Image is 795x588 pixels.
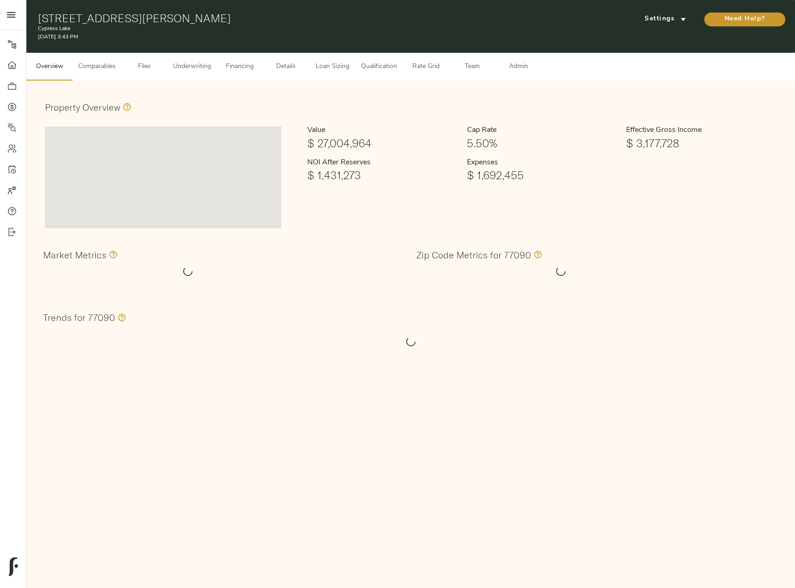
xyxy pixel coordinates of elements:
[704,13,785,26] button: Need Help?
[361,61,397,73] span: Qualification
[408,61,443,73] span: Rate Grid
[307,125,460,137] h6: Value
[38,25,535,33] p: Cypress Lake
[467,137,619,150] h1: 5.50%
[43,312,115,323] h3: Trends for 77090
[315,61,350,73] span: Loan Sizing
[106,249,118,260] svg: Values in this section comprise all zip codes within the market
[626,137,778,150] h1: $ 3,177,728
[307,137,460,150] h1: $ 27,004,964
[38,12,535,25] h1: [STREET_ADDRESS][PERSON_NAME]
[454,61,490,73] span: Team
[640,13,691,25] span: Settings
[45,102,120,113] h3: Property Overview
[307,169,460,181] h1: $ 1,431,273
[631,12,700,26] button: Settings
[467,157,619,169] h6: Expenses
[43,250,106,260] h3: Market Metrics
[127,61,162,73] span: Files
[626,125,778,137] h6: Effective Gross Income
[307,157,460,169] h6: NOI After Reserves
[714,13,776,25] span: Need Help?
[32,61,67,73] span: Overview
[78,61,116,73] span: Comparables
[467,125,619,137] h6: Cap Rate
[467,169,619,181] h1: $ 1,692,455
[531,249,542,260] svg: Values in this section only include information specific to the 77090 zip code
[501,61,536,73] span: Admin
[173,61,211,73] span: Underwriting
[38,33,535,41] p: [DATE] 3:43 PM
[268,61,304,73] span: Details
[416,250,531,260] h3: Zip Code Metrics for 77090
[222,61,257,73] span: Financing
